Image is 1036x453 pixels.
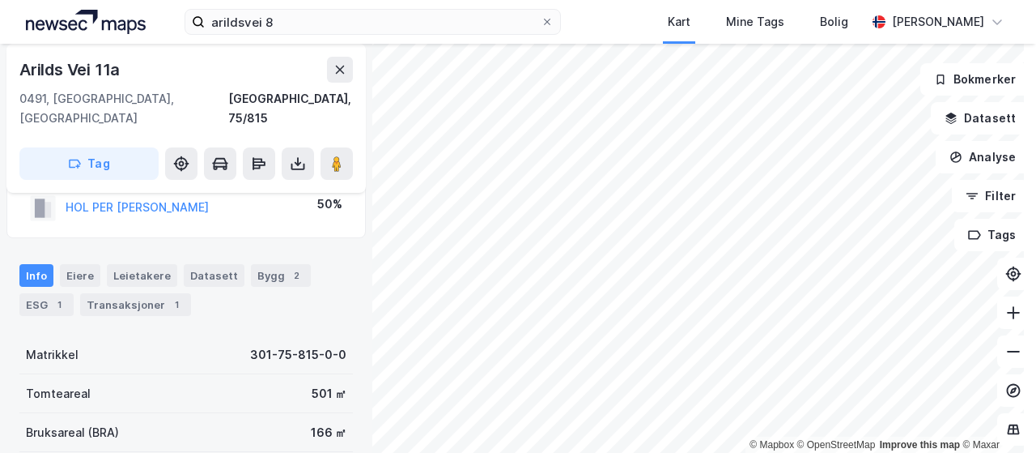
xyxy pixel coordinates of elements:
[920,63,1030,96] button: Bokmerker
[749,439,794,451] a: Mapbox
[936,141,1030,173] button: Analyse
[954,219,1030,251] button: Tags
[797,439,876,451] a: OpenStreetMap
[251,264,311,287] div: Bygg
[317,194,342,214] div: 50%
[107,264,177,287] div: Leietakere
[931,102,1030,135] button: Datasett
[312,384,346,404] div: 501 ㎡
[311,423,346,442] div: 166 ㎡
[19,264,53,287] div: Info
[26,423,119,442] div: Bruksareal (BRA)
[184,264,244,287] div: Datasett
[80,293,191,316] div: Transaksjoner
[19,293,74,316] div: ESG
[51,297,67,313] div: 1
[205,10,541,34] input: Søk på adresse, matrikkel, gårdeiere, leietakere eller personer
[288,267,304,284] div: 2
[19,89,228,128] div: 0491, [GEOGRAPHIC_DATA], [GEOGRAPHIC_DATA]
[892,12,984,32] div: [PERSON_NAME]
[26,10,146,34] img: logo.a4113a55bc3d86da70a041830d287a7e.svg
[955,375,1036,453] iframe: Chat Widget
[228,89,353,128] div: [GEOGRAPHIC_DATA], 75/815
[26,384,91,404] div: Tomteareal
[880,439,960,451] a: Improve this map
[726,12,784,32] div: Mine Tags
[26,345,79,365] div: Matrikkel
[19,57,123,83] div: Arilds Vei 11a
[668,12,690,32] div: Kart
[19,147,159,180] button: Tag
[952,180,1030,212] button: Filter
[60,264,100,287] div: Eiere
[250,345,346,365] div: 301-75-815-0-0
[820,12,848,32] div: Bolig
[168,297,185,313] div: 1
